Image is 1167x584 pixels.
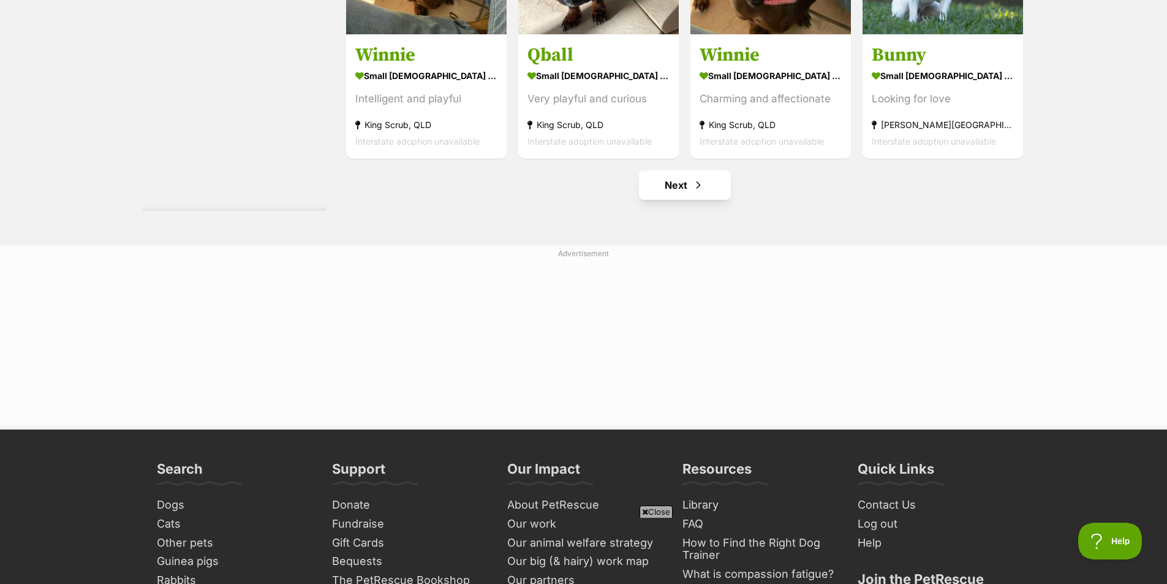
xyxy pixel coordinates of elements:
[527,43,670,66] h3: Qball
[152,496,315,515] a: Dogs
[872,116,1014,132] strong: [PERSON_NAME][GEOGRAPHIC_DATA], [GEOGRAPHIC_DATA]
[502,515,665,534] a: Our work
[700,43,842,66] h3: Winnie
[332,460,385,485] h3: Support
[361,523,807,578] iframe: Advertisement
[678,496,840,515] a: Library
[355,43,497,66] h3: Winnie
[527,90,670,107] div: Very playful and curious
[327,552,490,571] a: Bequests
[345,170,1025,200] nav: Pagination
[853,496,1016,515] a: Contact Us
[527,116,670,132] strong: King Scrub, QLD
[152,515,315,534] a: Cats
[355,90,497,107] div: Intelligent and playful
[858,460,934,485] h3: Quick Links
[287,264,881,417] iframe: Advertisement
[872,66,1014,84] strong: small [DEMOGRAPHIC_DATA] Dog
[640,506,673,518] span: Close
[355,116,497,132] strong: King Scrub, QLD
[507,460,580,485] h3: Our Impact
[700,135,824,146] span: Interstate adoption unavailable
[327,515,490,534] a: Fundraise
[152,534,315,553] a: Other pets
[639,170,731,200] a: Next page
[700,90,842,107] div: Charming and affectionate
[690,34,851,158] a: Winnie small [DEMOGRAPHIC_DATA] Dog Charming and affectionate King Scrub, QLD Interstate adoption...
[872,43,1014,66] h3: Bunny
[157,460,203,485] h3: Search
[518,34,679,158] a: Qball small [DEMOGRAPHIC_DATA] Dog Very playful and curious King Scrub, QLD Interstate adoption u...
[853,534,1016,553] a: Help
[682,460,752,485] h3: Resources
[527,66,670,84] strong: small [DEMOGRAPHIC_DATA] Dog
[872,90,1014,107] div: Looking for love
[327,534,490,553] a: Gift Cards
[678,515,840,534] a: FAQ
[327,496,490,515] a: Donate
[700,116,842,132] strong: King Scrub, QLD
[355,66,497,84] strong: small [DEMOGRAPHIC_DATA] Dog
[355,135,480,146] span: Interstate adoption unavailable
[872,135,996,146] span: Interstate adoption unavailable
[502,496,665,515] a: About PetRescue
[346,34,507,158] a: Winnie small [DEMOGRAPHIC_DATA] Dog Intelligent and playful King Scrub, QLD Interstate adoption u...
[1078,523,1142,559] iframe: Help Scout Beacon - Open
[863,34,1023,158] a: Bunny small [DEMOGRAPHIC_DATA] Dog Looking for love [PERSON_NAME][GEOGRAPHIC_DATA], [GEOGRAPHIC_D...
[853,515,1016,534] a: Log out
[152,552,315,571] a: Guinea pigs
[527,135,652,146] span: Interstate adoption unavailable
[700,66,842,84] strong: small [DEMOGRAPHIC_DATA] Dog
